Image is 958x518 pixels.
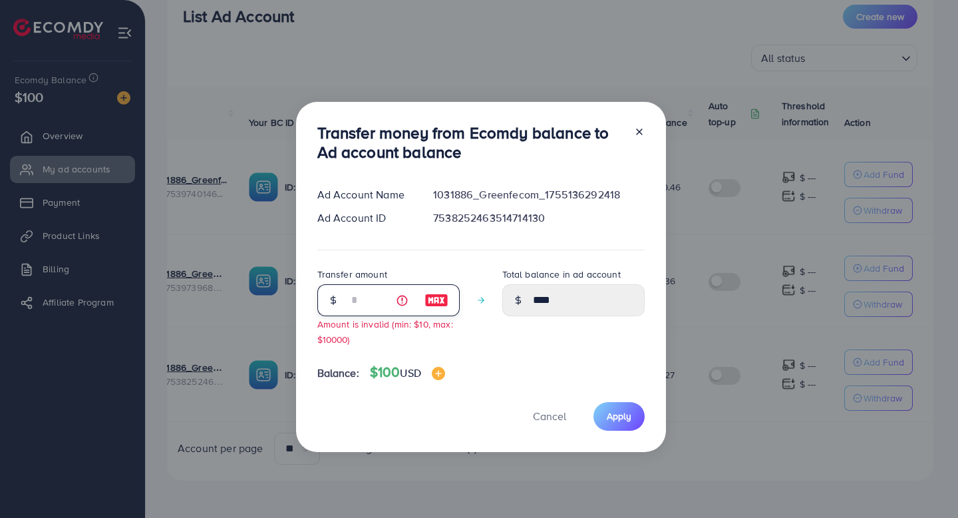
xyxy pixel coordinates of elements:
span: Apply [607,409,631,423]
button: Cancel [516,402,583,431]
button: Apply [593,402,645,431]
img: image [432,367,445,380]
label: Transfer amount [317,268,387,281]
img: image [424,292,448,308]
div: 7538252463514714130 [422,210,655,226]
span: USD [400,366,420,380]
label: Total balance in ad account [502,268,621,281]
div: Ad Account ID [307,210,423,226]
span: Cancel [533,409,566,423]
div: 1031886_Greenfecom_1755136292418 [422,187,655,202]
small: Amount is invalid (min: $10, max: $10000) [317,318,453,346]
h3: Transfer money from Ecomdy balance to Ad account balance [317,123,623,162]
span: Balance: [317,366,359,381]
h4: $100 [370,364,445,381]
iframe: Chat [901,458,948,508]
div: Ad Account Name [307,187,423,202]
